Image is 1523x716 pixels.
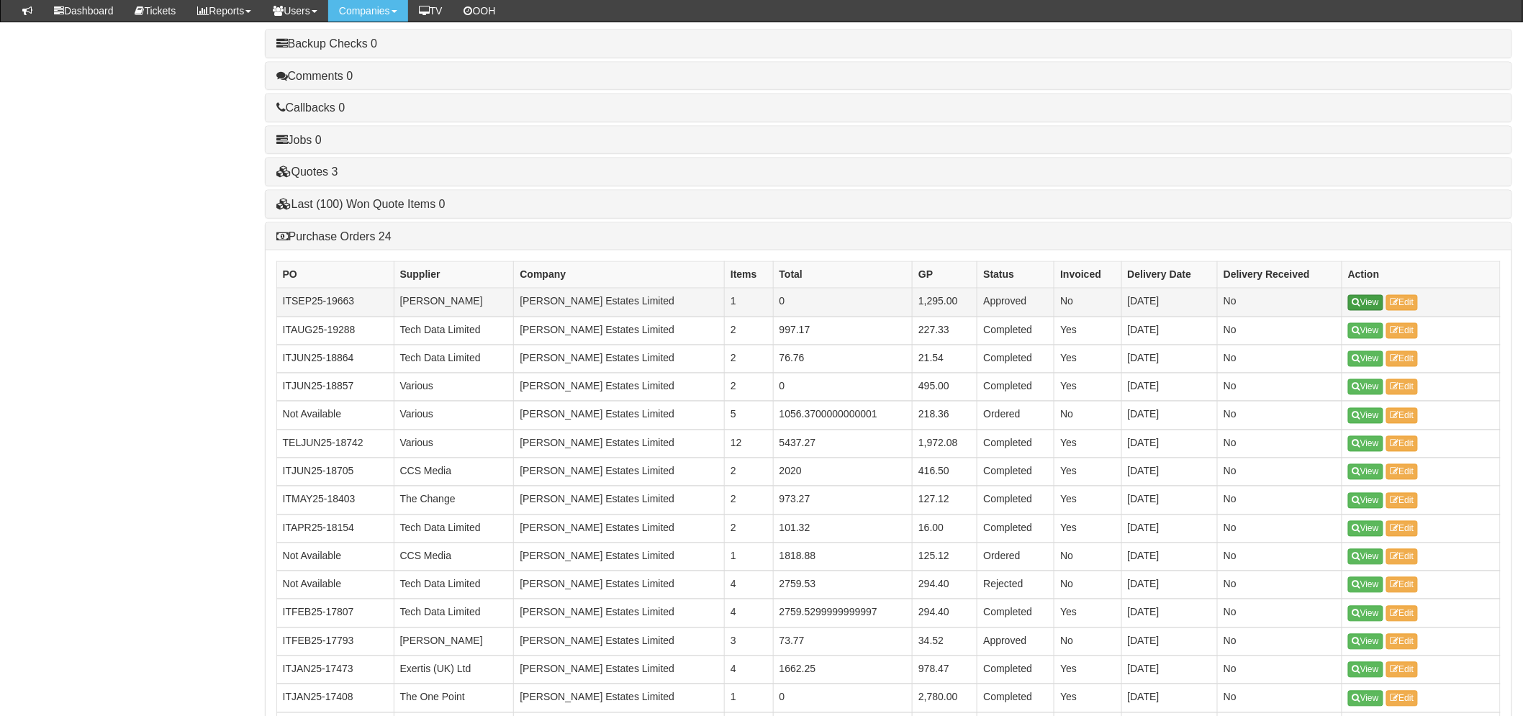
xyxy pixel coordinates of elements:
td: 2 [725,515,774,543]
td: 1 [725,543,774,571]
td: ITJUN25-18705 [276,458,394,486]
td: [DATE] [1121,289,1217,317]
a: View [1348,606,1383,622]
th: Status [977,262,1054,289]
td: No [1218,430,1342,458]
td: Various [394,402,514,430]
td: Various [394,373,514,402]
td: [PERSON_NAME] Estates Limited [514,627,725,656]
a: Comments 0 [276,70,353,82]
td: 1818.88 [773,543,913,571]
td: Yes [1054,486,1121,515]
td: [PERSON_NAME] [394,627,514,656]
td: 5 [725,402,774,430]
td: 127.12 [913,486,977,515]
td: Completed [977,345,1054,373]
td: 0 [773,684,913,712]
td: [DATE] [1121,627,1217,656]
td: Completed [977,599,1054,627]
td: No [1218,345,1342,373]
td: The Change [394,486,514,515]
td: 4 [725,656,774,684]
th: Action [1342,262,1500,289]
td: [DATE] [1121,373,1217,402]
td: 101.32 [773,515,913,543]
a: View [1348,379,1383,395]
th: Supplier [394,262,514,289]
td: 2,780.00 [913,684,977,712]
td: 218.36 [913,402,977,430]
td: ITAPR25-18154 [276,515,394,543]
td: Completed [977,656,1054,684]
a: Edit [1386,521,1419,537]
a: Edit [1386,464,1419,480]
a: View [1348,691,1383,707]
td: [PERSON_NAME] Estates Limited [514,458,725,486]
td: Ordered [977,543,1054,571]
td: No [1054,543,1121,571]
a: Edit [1386,379,1419,395]
td: 34.52 [913,627,977,656]
a: View [1348,521,1383,537]
td: Completed [977,684,1054,712]
th: GP [913,262,977,289]
td: No [1218,486,1342,515]
td: TELJUN25-18742 [276,430,394,458]
td: [PERSON_NAME] Estates Limited [514,317,725,345]
td: Tech Data Limited [394,571,514,599]
td: 2020 [773,458,913,486]
td: 978.47 [913,656,977,684]
td: 3 [725,627,774,656]
td: Tech Data Limited [394,599,514,627]
td: Yes [1054,515,1121,543]
td: Rejected [977,571,1054,599]
td: 0 [773,289,913,317]
a: Edit [1386,351,1419,367]
td: Various [394,430,514,458]
a: View [1348,408,1383,424]
a: Edit [1386,493,1419,509]
td: Completed [977,458,1054,486]
td: Approved [977,289,1054,317]
td: 2759.5299999999997 [773,599,913,627]
th: Items [725,262,774,289]
a: View [1348,493,1383,509]
td: CCS Media [394,458,514,486]
td: 1,972.08 [913,430,977,458]
td: No [1218,543,1342,571]
th: Delivery Date [1121,262,1217,289]
td: [PERSON_NAME] Estates Limited [514,599,725,627]
td: ITJAN25-17473 [276,656,394,684]
td: Not Available [276,571,394,599]
td: [DATE] [1121,402,1217,430]
a: View [1348,295,1383,311]
td: No [1218,373,1342,402]
td: [DATE] [1121,571,1217,599]
td: Completed [977,486,1054,515]
td: Not Available [276,402,394,430]
th: Company [514,262,725,289]
td: No [1218,627,1342,656]
td: 5437.27 [773,430,913,458]
td: 0 [773,373,913,402]
a: View [1348,323,1383,339]
td: 1,295.00 [913,289,977,317]
td: Ordered [977,402,1054,430]
a: View [1348,464,1383,480]
td: No [1218,656,1342,684]
td: 12 [725,430,774,458]
td: [PERSON_NAME] Estates Limited [514,345,725,373]
a: Jobs 0 [276,134,322,146]
td: 2759.53 [773,571,913,599]
td: [DATE] [1121,317,1217,345]
td: Tech Data Limited [394,317,514,345]
td: [PERSON_NAME] Estates Limited [514,289,725,317]
a: View [1348,577,1383,593]
td: 416.50 [913,458,977,486]
td: No [1054,571,1121,599]
a: View [1348,662,1383,678]
td: No [1054,402,1121,430]
td: [DATE] [1121,543,1217,571]
a: Backup Checks 0 [276,37,378,50]
td: [PERSON_NAME] Estates Limited [514,543,725,571]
